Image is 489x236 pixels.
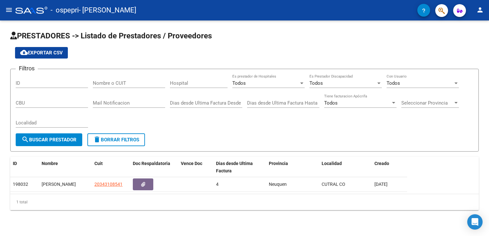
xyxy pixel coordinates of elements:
span: Dias desde Ultima Factura [216,161,253,173]
span: Seleccionar Provincia [401,100,453,106]
span: 20343108541 [94,182,123,187]
span: CUTRAL CO [322,182,345,187]
div: [PERSON_NAME] [42,181,89,188]
mat-icon: menu [5,6,13,14]
button: Exportar CSV [15,47,68,59]
span: - ospepri [51,3,79,17]
span: Doc Respaldatoria [133,161,170,166]
mat-icon: person [476,6,484,14]
span: [DATE] [374,182,388,187]
button: Borrar Filtros [87,133,145,146]
span: 198032 [13,182,28,187]
datatable-header-cell: Cuit [92,157,130,178]
span: Vence Doc [181,161,202,166]
span: Creado [374,161,389,166]
span: ID [13,161,17,166]
mat-icon: delete [93,136,101,143]
span: PRESTADORES -> Listado de Prestadores / Proveedores [10,31,212,40]
span: 4 [216,182,219,187]
datatable-header-cell: Dias desde Ultima Factura [213,157,266,178]
span: - [PERSON_NAME] [79,3,136,17]
mat-icon: cloud_download [20,49,28,56]
span: Neuquen [269,182,287,187]
datatable-header-cell: Doc Respaldatoria [130,157,178,178]
span: Todos [309,80,323,86]
datatable-header-cell: Creado [372,157,407,178]
span: Todos [387,80,400,86]
span: Provincia [269,161,288,166]
h3: Filtros [16,64,38,73]
div: 1 total [10,194,479,210]
span: Todos [232,80,246,86]
datatable-header-cell: Provincia [266,157,319,178]
span: Buscar Prestador [21,137,76,143]
datatable-header-cell: Localidad [319,157,372,178]
datatable-header-cell: Nombre [39,157,92,178]
button: Buscar Prestador [16,133,82,146]
div: Open Intercom Messenger [467,214,483,230]
datatable-header-cell: Vence Doc [178,157,213,178]
span: Localidad [322,161,342,166]
span: Nombre [42,161,58,166]
span: Exportar CSV [20,50,63,56]
span: Todos [324,100,338,106]
mat-icon: search [21,136,29,143]
span: Borrar Filtros [93,137,139,143]
datatable-header-cell: ID [10,157,39,178]
span: Cuit [94,161,103,166]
